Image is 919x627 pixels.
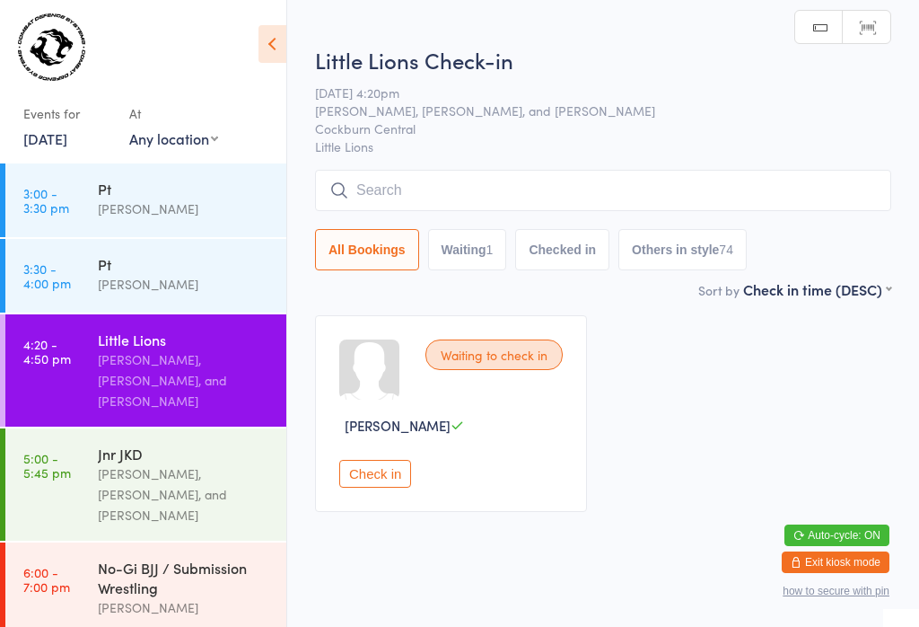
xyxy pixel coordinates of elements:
[5,428,286,541] a: 5:00 -5:45 pmJnr JKD[PERSON_NAME], [PERSON_NAME], and [PERSON_NAME]
[98,330,271,349] div: Little Lions
[98,444,271,464] div: Jnr JKD
[345,416,451,435] span: [PERSON_NAME]
[315,102,863,119] span: [PERSON_NAME], [PERSON_NAME], and [PERSON_NAME]
[98,179,271,199] div: Pt
[129,99,218,128] div: At
[98,274,271,295] div: [PERSON_NAME]
[18,13,85,81] img: Combat Defence Systems
[428,229,507,270] button: Waiting1
[618,229,747,270] button: Others in style74
[98,597,271,618] div: [PERSON_NAME]
[23,261,71,290] time: 3:30 - 4:00 pm
[743,279,891,299] div: Check in time (DESC)
[783,585,889,597] button: how to secure with pin
[784,525,889,546] button: Auto-cycle: ON
[315,45,891,75] h2: Little Lions Check-in
[486,243,494,257] div: 1
[23,186,69,215] time: 3:00 - 3:30 pm
[98,254,271,274] div: Pt
[719,243,733,257] div: 74
[782,552,889,573] button: Exit kiosk mode
[23,337,71,366] time: 4:20 - 4:50 pm
[98,464,271,525] div: [PERSON_NAME], [PERSON_NAME], and [PERSON_NAME]
[23,128,67,148] a: [DATE]
[315,229,419,270] button: All Bookings
[23,451,71,480] time: 5:00 - 5:45 pm
[339,460,411,488] button: Check in
[98,199,271,219] div: [PERSON_NAME]
[425,340,563,370] div: Waiting to check in
[98,349,271,411] div: [PERSON_NAME], [PERSON_NAME], and [PERSON_NAME]
[315,84,863,102] span: [DATE] 4:20pm
[5,239,286,313] a: 3:30 -4:00 pmPt[PERSON_NAME]
[23,565,70,594] time: 6:00 - 7:00 pm
[23,99,111,128] div: Events for
[515,229,609,270] button: Checked in
[5,163,286,237] a: 3:00 -3:30 pmPt[PERSON_NAME]
[315,170,891,211] input: Search
[315,137,891,155] span: Little Lions
[98,558,271,597] div: No-Gi BJJ / Submission Wrestling
[129,128,218,148] div: Any location
[698,281,740,299] label: Sort by
[5,314,286,427] a: 4:20 -4:50 pmLittle Lions[PERSON_NAME], [PERSON_NAME], and [PERSON_NAME]
[315,119,863,137] span: Cockburn Central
